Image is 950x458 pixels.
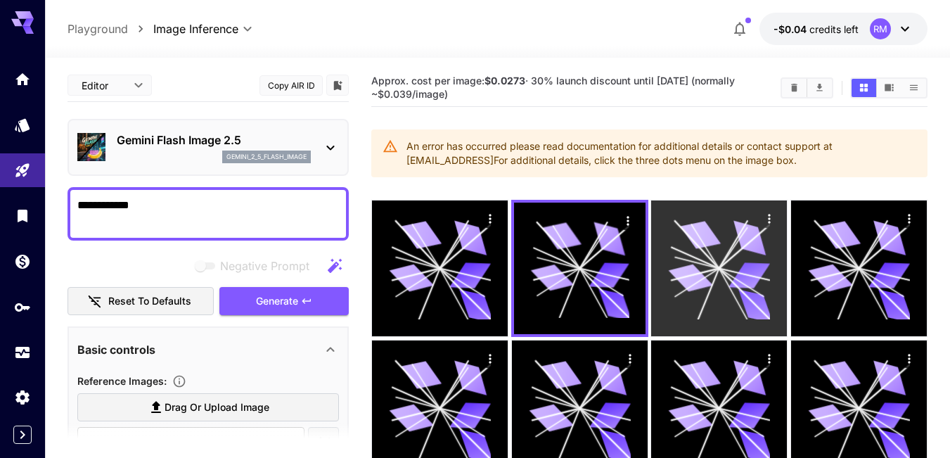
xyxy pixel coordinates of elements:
[850,77,927,98] div: Show images in grid viewShow images in video viewShow images in list view
[807,79,832,97] button: Download All
[82,78,125,93] span: Editor
[782,79,807,97] button: Clear Images
[14,162,31,179] div: Playground
[259,75,323,96] button: Copy AIR ID
[14,116,31,134] div: Models
[77,341,155,358] p: Basic controls
[14,207,31,224] div: Library
[153,20,238,37] span: Image Inference
[14,388,31,406] div: Settings
[13,426,32,444] button: Expand sidebar
[77,333,339,367] div: Basic controls
[14,70,31,88] div: Home
[68,20,153,37] nav: breadcrumb
[759,208,780,229] div: Actions
[877,79,901,97] button: Show images in video view
[14,253,31,270] div: Wallet
[220,257,309,274] span: Negative Prompt
[117,132,311,148] p: Gemini Flash Image 2.5
[77,375,167,387] span: Reference Images :
[68,20,128,37] a: Playground
[484,75,525,87] b: $0.0273
[480,348,501,369] div: Actions
[901,79,926,97] button: Show images in list view
[371,75,735,100] span: Approx. cost per image: · 30% launch discount until [DATE] (normally ~$0.039/image)
[774,23,809,35] span: -$0.04
[774,22,859,37] div: -$0.03892
[77,393,339,422] label: Drag or upload image
[870,18,891,39] div: RM
[14,298,31,316] div: API Keys
[14,344,31,362] div: Usage
[256,293,298,310] span: Generate
[226,152,307,162] p: gemini_2_5_flash_image
[406,134,916,173] div: An error has occurred please read documentation for additional details or contact support at [EMA...
[620,348,641,369] div: Actions
[165,399,269,416] span: Drag or upload image
[219,287,349,316] button: Generate
[899,208,920,229] div: Actions
[167,374,192,388] button: Upload a reference image to guide the result. This is needed for Image-to-Image or Inpainting. Su...
[781,77,833,98] div: Clear ImagesDownload All
[759,348,780,369] div: Actions
[759,13,927,45] button: -$0.03892RM
[68,287,214,316] button: Reset to defaults
[852,79,876,97] button: Show images in grid view
[192,257,321,274] span: Negative prompts are not compatible with the selected model.
[809,23,859,35] span: credits left
[480,208,501,229] div: Actions
[331,77,344,94] button: Add to library
[899,348,920,369] div: Actions
[77,126,339,169] div: Gemini Flash Image 2.5gemini_2_5_flash_image
[617,210,638,231] div: Actions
